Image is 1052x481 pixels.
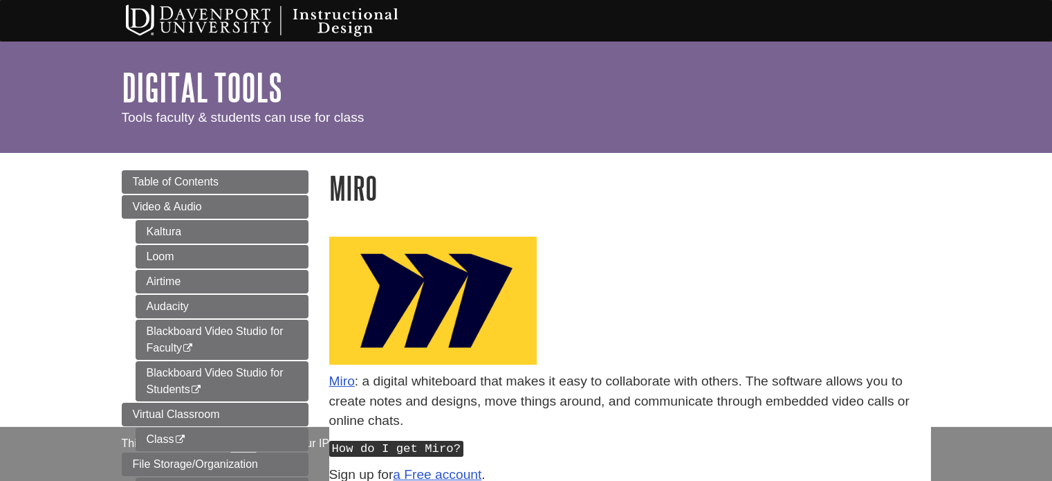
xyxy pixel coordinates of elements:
[122,110,364,125] span: Tools faculty & students can use for class
[122,170,308,194] a: Table of Contents
[329,237,537,365] img: miro logo
[329,170,931,206] h1: Miro
[136,220,308,244] a: Kaltura
[122,403,308,426] a: Virtual Classroom
[136,320,308,360] a: Blackboard Video Studio for Faculty
[136,245,308,269] a: Loom
[133,458,258,470] span: File Storage/Organization
[136,428,308,451] a: Class
[329,372,931,431] p: : a digital whiteboard that makes it easy to collaborate with others. The software allows you to ...
[133,408,220,420] span: Virtual Classroom
[182,344,194,353] i: This link opens in a new window
[329,374,355,388] a: Miro
[136,295,308,318] a: Audacity
[133,176,219,188] span: Table of Contents
[136,270,308,293] a: Airtime
[174,435,186,444] i: This link opens in a new window
[329,441,464,457] kbd: How do I get Miro?
[122,453,308,476] a: File Storage/Organization
[190,385,202,394] i: This link opens in a new window
[115,3,447,38] img: Davenport University Instructional Design
[136,361,308,401] a: Blackboard Video Studio for Students
[122,66,282,109] a: Digital Tools
[122,195,308,219] a: Video & Audio
[133,201,202,212] span: Video & Audio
